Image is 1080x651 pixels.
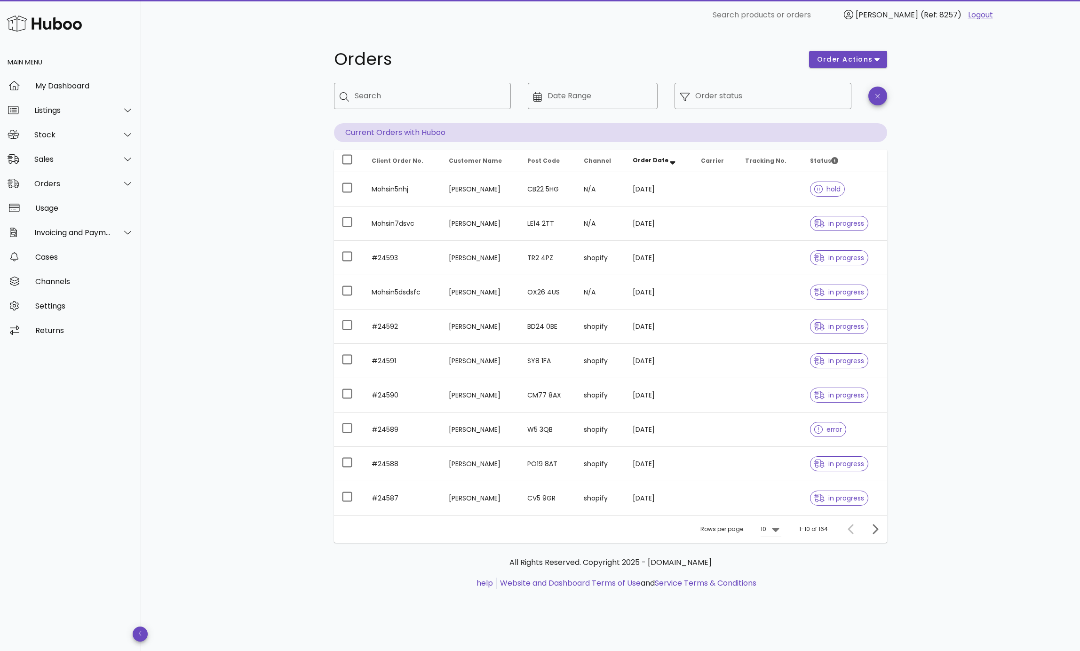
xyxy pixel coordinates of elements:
td: BD24 0BE [520,310,576,344]
p: All Rights Reserved. Copyright 2025 - [DOMAIN_NAME] [341,557,880,568]
td: CM77 8AX [520,378,576,413]
th: Order Date: Sorted descending. Activate to remove sorting. [625,150,693,172]
td: shopify [576,241,625,275]
td: #24587 [364,481,441,515]
td: [PERSON_NAME] [441,378,520,413]
td: PO19 8AT [520,447,576,481]
a: Service Terms & Conditions [655,578,756,588]
span: in progress [814,254,864,261]
a: help [476,578,493,588]
td: [DATE] [625,447,693,481]
span: (Ref: 8257) [921,9,961,20]
td: #24590 [364,378,441,413]
span: in progress [814,460,864,467]
span: in progress [814,323,864,330]
div: Channels [35,277,134,286]
td: [PERSON_NAME] [441,172,520,206]
span: hold [814,186,841,192]
div: 10 [761,525,766,533]
div: 10Rows per page: [761,522,781,537]
span: in progress [814,289,864,295]
td: [PERSON_NAME] [441,206,520,241]
div: Invoicing and Payments [34,228,111,237]
span: in progress [814,392,864,398]
td: [DATE] [625,206,693,241]
span: [PERSON_NAME] [856,9,918,20]
span: Post Code [527,157,560,165]
span: Status [810,157,838,165]
td: #24591 [364,344,441,378]
td: LE14 2TT [520,206,576,241]
td: TR2 4PZ [520,241,576,275]
td: shopify [576,310,625,344]
span: Order Date [633,156,668,164]
td: [DATE] [625,241,693,275]
button: order actions [809,51,887,68]
th: Tracking No. [738,150,802,172]
td: #24589 [364,413,441,447]
div: Returns [35,326,134,335]
div: Rows per page: [700,516,781,543]
button: Next page [866,521,883,538]
td: shopify [576,378,625,413]
a: Website and Dashboard Terms of Use [500,578,641,588]
img: Huboo Logo [7,13,82,33]
li: and [497,578,756,589]
td: [DATE] [625,413,693,447]
div: Settings [35,302,134,310]
h1: Orders [334,51,798,68]
td: shopify [576,447,625,481]
td: #24593 [364,241,441,275]
td: [DATE] [625,481,693,515]
td: N/A [576,206,625,241]
td: N/A [576,275,625,310]
td: #24592 [364,310,441,344]
td: OX26 4US [520,275,576,310]
td: [DATE] [625,310,693,344]
td: [PERSON_NAME] [441,275,520,310]
th: Post Code [520,150,576,172]
div: Cases [35,253,134,262]
td: N/A [576,172,625,206]
td: Mohsin7dsvc [364,206,441,241]
td: #24588 [364,447,441,481]
th: Carrier [693,150,737,172]
td: Mohsin5nhj [364,172,441,206]
td: shopify [576,413,625,447]
td: [DATE] [625,378,693,413]
div: Stock [34,130,111,139]
div: Sales [34,155,111,164]
span: error [814,426,842,433]
td: CV5 9GR [520,481,576,515]
div: My Dashboard [35,81,134,90]
span: Customer Name [449,157,502,165]
span: Client Order No. [372,157,423,165]
th: Client Order No. [364,150,441,172]
div: 1-10 of 164 [799,525,828,533]
td: [PERSON_NAME] [441,241,520,275]
td: [PERSON_NAME] [441,310,520,344]
td: shopify [576,481,625,515]
span: in progress [814,495,864,501]
td: CB22 5HG [520,172,576,206]
span: in progress [814,357,864,364]
td: [DATE] [625,172,693,206]
td: [PERSON_NAME] [441,413,520,447]
td: SY8 1FA [520,344,576,378]
td: shopify [576,344,625,378]
th: Status [802,150,887,172]
td: [PERSON_NAME] [441,447,520,481]
p: Current Orders with Huboo [334,123,887,142]
td: [PERSON_NAME] [441,481,520,515]
span: Carrier [701,157,724,165]
a: Logout [968,9,993,21]
td: [DATE] [625,275,693,310]
td: Mohsin5dsdsfc [364,275,441,310]
th: Channel [576,150,625,172]
span: in progress [814,220,864,227]
td: [DATE] [625,344,693,378]
span: Channel [584,157,611,165]
div: Listings [34,106,111,115]
td: W5 3QB [520,413,576,447]
span: order actions [817,55,873,64]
